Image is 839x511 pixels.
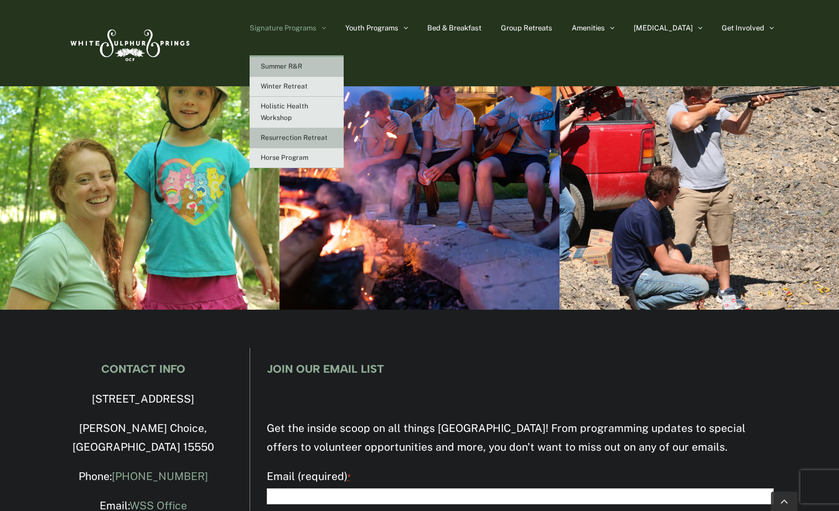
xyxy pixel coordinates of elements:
[65,17,193,69] img: White Sulphur Springs Logo
[345,24,398,32] span: Youth Programs
[250,57,344,77] a: Summer R&R
[250,128,344,148] a: Resurrection Retreat
[261,134,328,142] span: Resurrection Retreat
[250,77,344,97] a: Winter Retreat
[267,419,774,457] p: Get the inside scoop on all things [GEOGRAPHIC_DATA]! From programming updates to special offers ...
[261,62,302,70] span: Summer R&R
[261,82,308,90] span: Winter Retreat
[634,24,693,32] span: [MEDICAL_DATA]
[501,24,552,32] span: Group Retreats
[250,148,344,168] a: Horse Program
[65,467,221,486] p: Phone:
[261,154,308,161] span: Horse Program
[250,97,344,128] a: Holistic Health Workshop
[267,467,774,487] label: Email (required)
[348,472,351,482] abbr: required
[261,102,308,122] span: Holistic Health Workshop
[267,363,774,375] h4: JOIN OUR EMAIL LIST
[427,24,481,32] span: Bed & Breakfast
[65,419,221,457] p: [PERSON_NAME] Choice, [GEOGRAPHIC_DATA] 15550
[112,470,208,482] a: [PHONE_NUMBER]
[722,24,764,32] span: Get Involved
[65,363,221,375] h4: CONTACT INFO
[572,24,605,32] span: Amenities
[65,390,221,409] p: [STREET_ADDRESS]
[250,24,317,32] span: Signature Programs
